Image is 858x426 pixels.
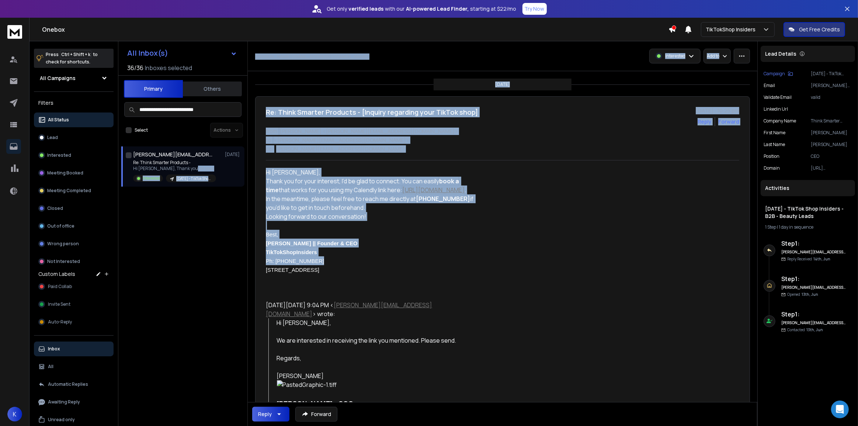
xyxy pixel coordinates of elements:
[47,188,91,194] p: Meeting Completed
[34,183,114,198] button: Meeting Completed
[48,301,70,307] span: Invite Sent
[40,75,76,82] h1: All Campaigns
[266,145,273,153] p: cc:
[495,82,510,87] p: [DATE]
[811,94,852,100] p: valid
[266,136,739,144] p: to: <[PERSON_NAME][EMAIL_ADDRESS][DOMAIN_NAME]>
[7,407,22,422] button: K
[811,142,852,148] p: [PERSON_NAME]
[124,80,183,98] button: Primary
[696,107,739,114] p: [DATE] : 10:25 pm
[802,292,818,297] span: 13th, Jun
[764,94,792,100] p: Validate Email
[266,212,481,274] div: Looking forward to our conversation!
[252,407,289,422] button: Reply
[779,224,813,230] span: 1 day in sequence
[266,232,278,238] span: Best,
[765,224,776,230] span: 1 Step
[127,63,143,72] span: 36 / 36
[266,301,432,318] a: [PERSON_NAME][EMAIL_ADDRESS][DOMAIN_NAME]
[787,256,830,262] p: Reply Received
[145,63,192,72] h3: Inboxes selected
[718,118,739,125] div: Forward
[266,128,739,135] p: from: [PERSON_NAME] <[PERSON_NAME][EMAIL_ADDRESS][DOMAIN_NAME]>
[706,26,758,33] p: TikTokShop Insiders
[34,112,114,127] button: All Status
[811,71,852,77] p: [DATE] - TikTok Shop Insiders - B2B - Beauty Leads
[47,135,58,141] p: Lead
[47,259,80,264] p: Not Interested
[34,297,114,312] button: Invite Sent
[34,166,114,180] button: Meeting Booked
[781,274,846,283] h6: Step 1 :
[764,142,785,148] p: Last Name
[761,180,855,196] div: Activities
[781,239,846,248] h6: Step 1 :
[765,205,851,220] h1: [DATE] - TikTok Shop Insiders - B2B - Beauty Leads
[34,359,114,374] button: All
[266,301,481,318] div: [DATE][DATE] 9:04 PM < > wrote:
[522,3,547,15] button: Try Now
[42,25,668,34] h1: Onebox
[277,354,482,363] div: Regards,
[327,5,517,13] p: Get only with our starting at $22/mo
[34,279,114,294] button: Paid Collab
[266,168,481,177] div: Hi [PERSON_NAME],
[781,285,846,290] h6: [PERSON_NAME][EMAIL_ADDRESS][DOMAIN_NAME]
[781,320,846,326] h6: [PERSON_NAME][EMAIL_ADDRESS][DOMAIN_NAME]
[34,254,114,269] button: Not Interested
[34,130,114,145] button: Lead
[349,5,384,13] strong: verified leads
[764,83,775,89] p: Email
[34,71,114,86] button: All Campaigns
[258,411,272,418] div: Reply
[266,249,317,255] span: TikTokShopInsiders
[707,53,719,59] p: Add to
[143,176,160,181] p: Interested
[277,336,482,345] div: We are interested in receiving the link you mentioned. Please send.
[277,400,354,408] strong: [PERSON_NAME] - COO
[34,98,114,108] h3: Filters
[784,22,845,37] button: Get Free Credits
[38,270,75,278] h3: Custom Labels
[764,165,780,171] p: Domain
[811,153,852,159] p: CEO
[811,165,852,171] p: [URL][DOMAIN_NAME]
[34,148,114,163] button: Interested
[406,5,469,13] strong: AI-powered Lead Finder,
[133,151,214,158] h1: [PERSON_NAME][EMAIL_ADDRESS][DOMAIN_NAME]
[416,195,470,203] strong: [PHONE_NUMBER]
[183,81,242,97] button: Others
[48,284,72,290] span: Paid Collab
[764,153,779,159] p: Position
[276,145,405,153] p: [PERSON_NAME][EMAIL_ADDRESS][DOMAIN_NAME]
[665,53,685,59] p: Interested
[48,117,69,123] p: All Status
[266,177,481,194] div: Thank you for your interest, I’d be glad to connect. You can easily that works for you using my C...
[34,315,114,329] button: Auto-Reply
[48,319,72,325] span: Auto-Reply
[34,219,114,233] button: Out of office
[255,54,369,60] p: [PERSON_NAME][EMAIL_ADDRESS][DOMAIN_NAME]
[764,106,788,112] p: Linkedin Url
[765,224,851,230] div: |
[135,127,148,133] label: Select
[34,395,114,409] button: Awaiting Reply
[787,327,823,333] p: Contacted
[698,118,712,125] button: Reply
[266,267,319,273] span: [STREET_ADDRESS]
[831,401,849,418] div: Open Intercom Messenger
[46,51,98,66] p: Press to check for shortcuts.
[47,205,63,211] p: Closed
[133,160,216,166] p: Re: Think Smarter Products -
[48,381,88,387] p: Automatic Replies
[47,170,83,176] p: Meeting Booked
[295,407,337,422] button: Forward
[764,130,785,136] p: First Name
[121,46,243,60] button: All Inbox(s)
[266,194,481,212] div: In the meantime, please feel free to reach me directly at if you’d like to get in touch beforehand.
[781,249,846,255] h6: [PERSON_NAME][EMAIL_ADDRESS][DOMAIN_NAME]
